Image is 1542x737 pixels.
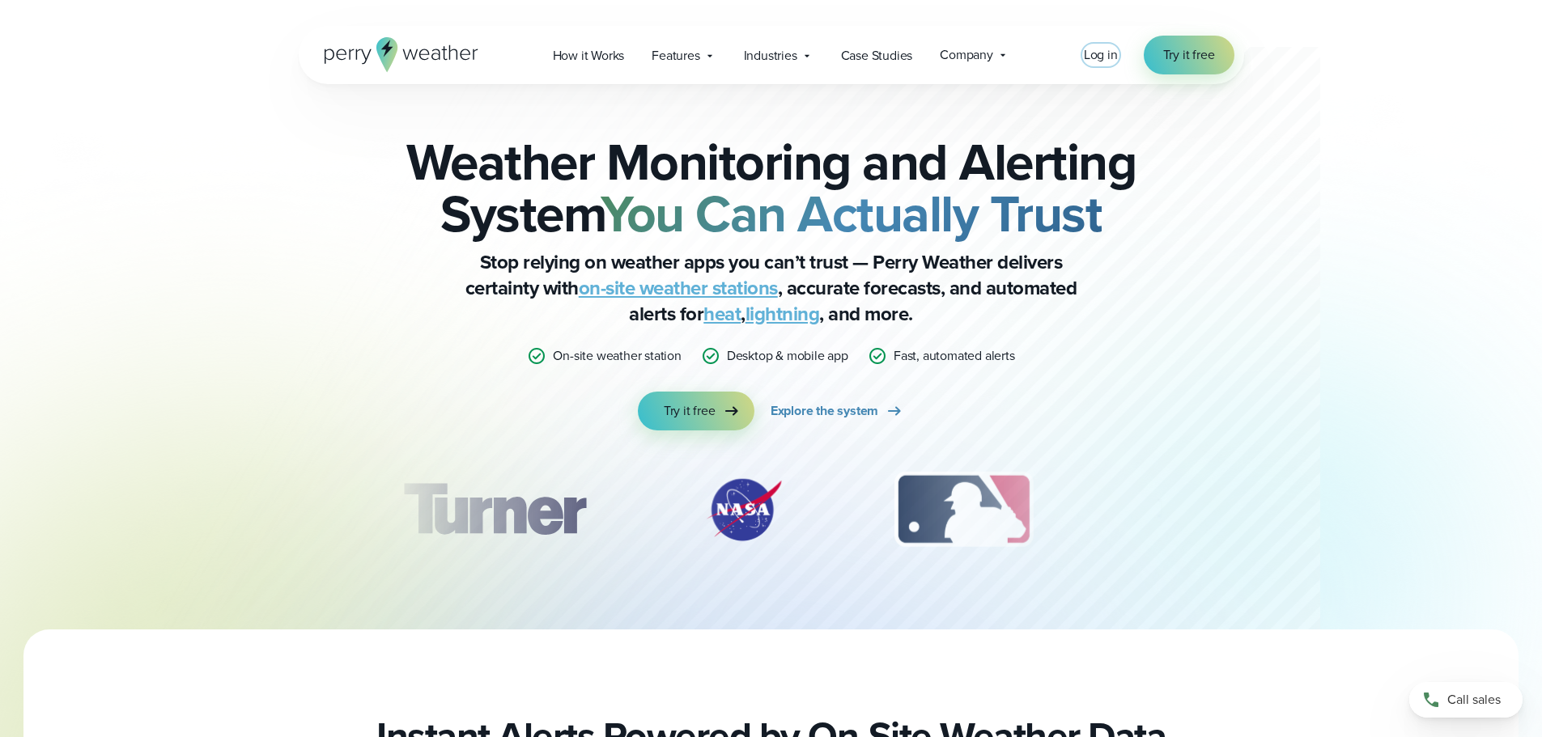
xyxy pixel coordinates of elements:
[379,469,609,550] div: 1 of 12
[878,469,1049,550] div: 3 of 12
[727,346,848,366] p: Desktop & mobile app
[379,469,609,550] img: Turner-Construction_1.svg
[1127,469,1256,550] div: 4 of 12
[553,46,625,66] span: How it Works
[1447,690,1501,709] span: Call sales
[601,176,1102,252] strong: You Can Actually Trust
[1127,469,1256,550] img: PGA.svg
[841,46,913,66] span: Case Studies
[744,46,797,66] span: Industries
[448,249,1095,327] p: Stop relying on weather apps you can’t trust — Perry Weather delivers certainty with , accurate f...
[1163,45,1215,65] span: Try it free
[553,346,681,366] p: On-site weather station
[664,401,716,421] span: Try it free
[687,469,801,550] img: NASA.svg
[1144,36,1234,74] a: Try it free
[579,273,778,303] a: on-site weather stations
[703,299,741,328] a: heat
[878,469,1049,550] img: MLB.svg
[746,299,820,328] a: lightning
[771,392,904,430] a: Explore the system
[638,392,754,430] a: Try it free
[380,469,1163,558] div: slideshow
[1084,45,1118,64] span: Log in
[1409,682,1523,718] a: Call sales
[1084,45,1118,65] a: Log in
[539,39,639,72] a: How it Works
[652,46,699,66] span: Features
[827,39,927,72] a: Case Studies
[380,136,1163,239] h2: Weather Monitoring and Alerting System
[687,469,801,550] div: 2 of 12
[771,401,878,421] span: Explore the system
[940,45,993,65] span: Company
[894,346,1015,366] p: Fast, automated alerts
